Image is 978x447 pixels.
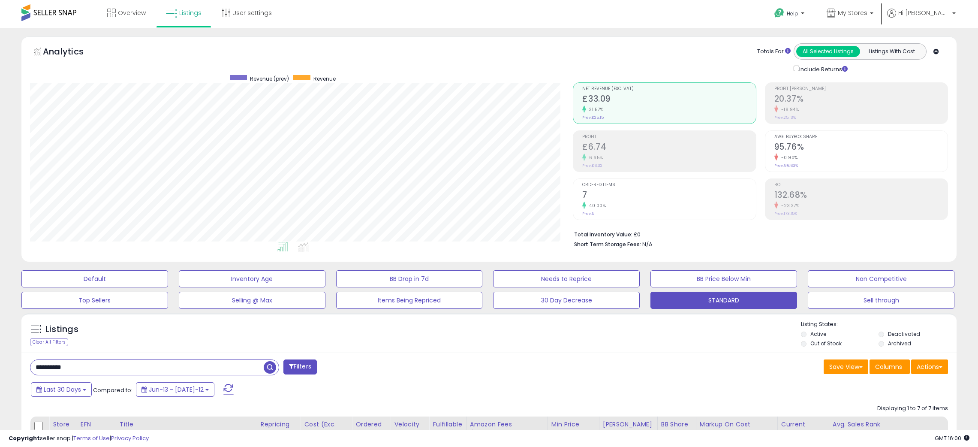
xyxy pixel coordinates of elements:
span: Listings [179,9,202,17]
h5: Listings [45,323,78,335]
div: Clear All Filters [30,338,68,346]
a: Help [767,1,813,28]
button: Selling @ Max [179,292,325,309]
button: Jun-13 - [DATE]-12 [136,382,214,397]
small: -0.90% [778,154,798,161]
h2: 20.37% [774,94,948,106]
div: BB Share 24h. [661,420,692,438]
span: Profit [PERSON_NAME] [774,87,948,91]
div: EFN [81,420,112,429]
span: ROI [774,183,948,187]
button: Columns [870,359,910,374]
small: 31.57% [586,106,603,113]
li: £0 [574,229,942,239]
button: Needs to Reprice [493,270,640,287]
small: Prev: 25.13% [774,115,796,120]
button: All Selected Listings [796,46,860,57]
button: Actions [911,359,948,374]
span: Overview [118,9,146,17]
a: Hi [PERSON_NAME] [887,9,956,28]
div: Amazon Fees [470,420,544,429]
span: Compared to: [93,386,132,394]
div: Ordered Items [355,420,387,438]
div: Title [120,420,253,429]
button: Non Competitive [808,270,954,287]
span: Last 30 Days [44,385,81,394]
h2: £33.09 [582,94,755,106]
span: Jun-13 - [DATE]-12 [149,385,204,394]
div: Markup on Cost [700,420,774,429]
div: Min Price [551,420,596,429]
span: Ordered Items [582,183,755,187]
p: Listing States: [801,320,957,329]
div: Current Buybox Price [781,420,825,438]
label: Out of Stock [810,340,842,347]
button: Inventory Age [179,270,325,287]
button: BB Price Below Min [650,270,797,287]
small: Prev: 96.63% [774,163,798,168]
div: Include Returns [787,64,858,74]
button: Last 30 Days [31,382,92,397]
label: Deactivated [888,330,920,338]
span: My Stores [838,9,867,17]
small: Prev: £6.32 [582,163,602,168]
small: Prev: 5 [582,211,594,216]
a: Terms of Use [73,434,110,442]
button: Items Being Repriced [336,292,483,309]
label: Active [810,330,826,338]
i: Get Help [774,8,785,18]
button: 30 Day Decrease [493,292,640,309]
button: Top Sellers [21,292,168,309]
button: Sell through [808,292,954,309]
span: Revenue [313,75,336,82]
span: Avg. Buybox Share [774,135,948,139]
h2: 132.68% [774,190,948,202]
div: Store Name [53,420,73,438]
div: seller snap | | [9,435,149,443]
span: Columns [875,362,902,371]
small: -23.37% [778,202,800,209]
button: STANDARD [650,292,797,309]
div: [PERSON_NAME] [603,420,654,429]
b: Short Term Storage Fees: [574,241,641,248]
h5: Analytics [43,45,100,60]
button: Save View [824,359,868,374]
button: BB Drop in 7d [336,270,483,287]
button: Listings With Cost [860,46,924,57]
small: 40.00% [586,202,606,209]
small: -18.94% [778,106,799,113]
strong: Copyright [9,434,40,442]
div: Cost (Exc. VAT) [304,420,348,438]
a: Privacy Policy [111,434,149,442]
small: Prev: £25.15 [582,115,604,120]
h2: £6.74 [582,142,755,154]
label: Archived [888,340,911,347]
small: Prev: 173.15% [774,211,797,216]
div: Fulfillable Quantity [433,420,462,438]
span: 2025-08-12 16:00 GMT [935,434,969,442]
div: Displaying 1 to 7 of 7 items [877,405,948,413]
div: Velocity [394,420,425,429]
span: Profit [582,135,755,139]
div: Totals For [757,48,791,56]
span: Hi [PERSON_NAME] [898,9,950,17]
small: 6.65% [586,154,603,161]
div: Repricing [261,420,297,429]
b: Total Inventory Value: [574,231,632,238]
h2: 7 [582,190,755,202]
span: N/A [642,240,653,248]
span: Net Revenue (Exc. VAT) [582,87,755,91]
h2: 95.76% [774,142,948,154]
button: Filters [283,359,317,375]
span: Revenue (prev) [250,75,289,82]
button: Default [21,270,168,287]
span: Help [787,10,798,17]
